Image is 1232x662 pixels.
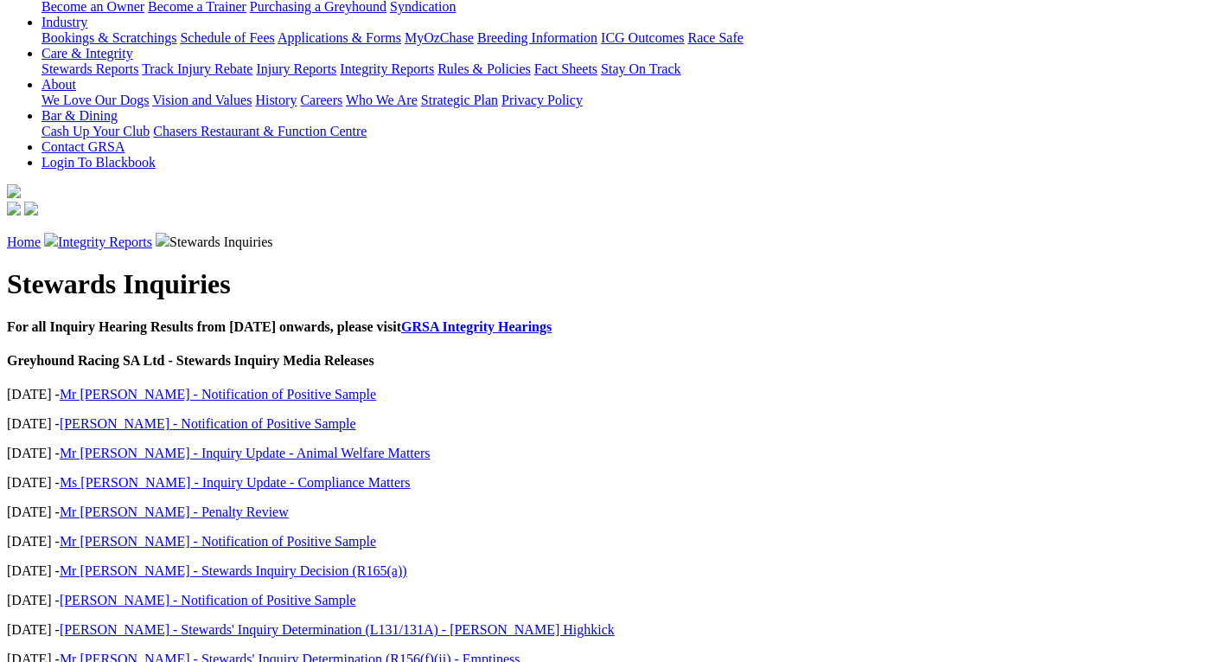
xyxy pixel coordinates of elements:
[7,387,1225,402] p: [DATE] -
[7,622,1225,638] p: [DATE] -
[421,93,498,107] a: Strategic Plan
[7,475,1225,491] p: [DATE] -
[7,268,1225,300] h1: Stewards Inquiries
[7,319,552,334] b: For all Inquiry Hearing Results from [DATE] onwards, please visit
[41,108,118,123] a: Bar & Dining
[41,139,124,154] a: Contact GRSA
[41,30,1225,46] div: Industry
[58,235,152,249] a: Integrity Reports
[278,30,401,45] a: Applications & Forms
[41,46,133,61] a: Care & Integrity
[60,475,411,490] a: Ms [PERSON_NAME] - Inquiry Update - Compliance Matters
[401,319,552,334] a: GRSA Integrity Hearings
[41,155,156,170] a: Login To Blackbook
[41,77,76,92] a: About
[153,124,367,138] a: Chasers Restaurant & Function Centre
[7,505,1225,520] p: [DATE] -
[60,534,376,549] a: Mr [PERSON_NAME] - Notification of Positive Sample
[405,30,474,45] a: MyOzChase
[41,61,138,76] a: Stewards Reports
[60,593,356,607] a: [PERSON_NAME] - Notification of Positive Sample
[437,61,531,76] a: Rules & Policies
[601,61,680,76] a: Stay On Track
[346,93,418,107] a: Who We Are
[41,61,1225,77] div: Care & Integrity
[7,563,1225,579] p: [DATE] -
[7,235,41,249] a: Home
[41,30,176,45] a: Bookings & Scratchings
[7,184,21,198] img: logo-grsa-white.png
[156,233,169,247] img: chevron-right.svg
[601,30,684,45] a: ICG Outcomes
[7,593,1225,608] p: [DATE] -
[7,446,1225,461] p: [DATE] -
[180,30,274,45] a: Schedule of Fees
[7,202,21,215] img: facebook.svg
[24,202,38,215] img: twitter.svg
[300,93,342,107] a: Careers
[41,124,150,138] a: Cash Up Your Club
[60,563,407,578] a: Mr [PERSON_NAME] - Stewards Inquiry Decision (R165(a))
[41,93,149,107] a: We Love Our Dogs
[7,233,1225,250] p: Stewards Inquiries
[477,30,597,45] a: Breeding Information
[60,416,356,431] a: [PERSON_NAME] - Notification of Positive Sample
[60,622,615,637] a: [PERSON_NAME] - Stewards' Inquiry Determination (L131/131A) - [PERSON_NAME] Highkick
[255,93,297,107] a: History
[7,416,1225,432] p: [DATE] -
[7,534,1225,550] p: [DATE] -
[41,124,1225,139] div: Bar & Dining
[687,30,743,45] a: Race Safe
[501,93,583,107] a: Privacy Policy
[142,61,252,76] a: Track Injury Rebate
[41,93,1225,108] div: About
[534,61,597,76] a: Fact Sheets
[60,505,289,519] a: Mr [PERSON_NAME] - Penalty Review
[7,353,1225,369] h4: Greyhound Racing SA Ltd - Stewards Inquiry Media Releases
[256,61,336,76] a: Injury Reports
[152,93,252,107] a: Vision and Values
[60,446,431,460] a: Mr [PERSON_NAME] - Inquiry Update - Animal Welfare Matters
[41,15,87,29] a: Industry
[340,61,434,76] a: Integrity Reports
[60,387,376,402] a: Mr [PERSON_NAME] - Notification of Positive Sample
[44,233,58,247] img: chevron-right.svg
